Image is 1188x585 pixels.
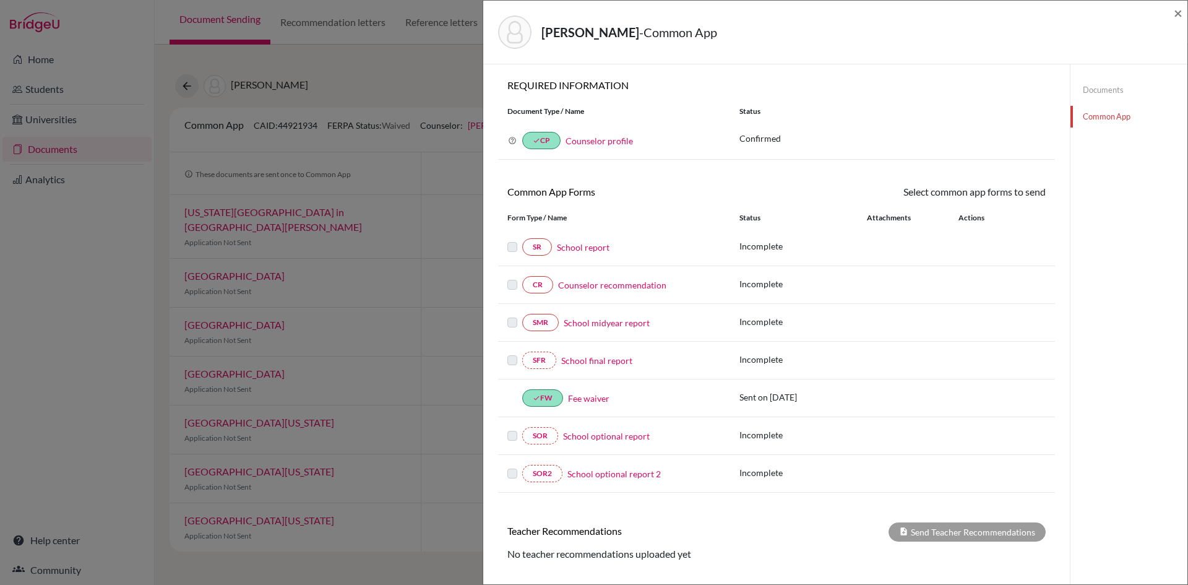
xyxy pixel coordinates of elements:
[557,241,609,254] a: School report
[541,25,639,40] strong: [PERSON_NAME]
[522,465,562,482] a: SOR2
[522,276,553,293] a: CR
[739,240,867,253] p: Incomplete
[498,79,1055,91] h6: REQUIRED INFORMATION
[563,430,650,443] a: School optional report
[944,212,1020,223] div: Actions
[739,315,867,328] p: Incomplete
[739,391,867,404] p: Sent on [DATE]
[739,132,1046,145] p: Confirmed
[498,106,730,117] div: Document Type / Name
[777,184,1055,199] div: Select common app forms to send
[522,389,563,407] a: doneFW
[564,316,650,329] a: School midyear report
[498,525,777,537] h6: Teacher Recommendations
[498,186,777,197] h6: Common App Forms
[561,354,632,367] a: School final report
[739,212,867,223] div: Status
[558,279,666,292] a: Counselor recommendation
[566,136,633,146] a: Counselor profile
[533,394,540,402] i: done
[739,277,867,290] p: Incomplete
[739,466,867,479] p: Incomplete
[522,427,558,444] a: SOR
[1174,4,1182,22] span: ×
[889,522,1046,542] div: Send Teacher Recommendations
[639,25,717,40] span: - Common App
[739,428,867,441] p: Incomplete
[567,467,661,480] a: School optional report 2
[1174,6,1182,20] button: Close
[522,352,556,369] a: SFR
[1070,79,1187,101] a: Documents
[568,392,609,405] a: Fee waiver
[867,212,944,223] div: Attachments
[739,353,867,366] p: Incomplete
[730,106,1055,117] div: Status
[498,547,1055,561] div: No teacher recommendations uploaded yet
[498,212,730,223] div: Form Type / Name
[533,137,540,144] i: done
[522,238,552,256] a: SR
[522,314,559,331] a: SMR
[1070,106,1187,128] a: Common App
[522,132,561,149] a: doneCP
